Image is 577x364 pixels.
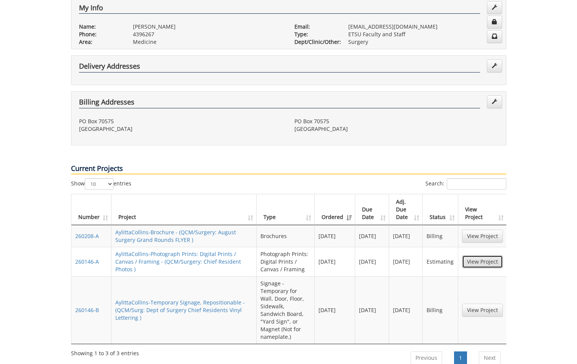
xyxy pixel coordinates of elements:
[315,276,355,344] td: [DATE]
[462,255,503,268] a: View Project
[423,194,458,225] th: Status: activate to sort column ascending
[423,276,458,344] td: Billing
[294,31,337,38] p: Type:
[71,164,506,174] p: Current Projects
[487,60,502,72] a: Edit Addresses
[133,31,283,38] p: 4396267
[315,225,355,247] td: [DATE]
[75,258,99,265] a: 260146-A
[85,178,113,190] select: Showentries
[294,118,498,125] p: PO Box 70575
[79,4,480,14] h4: My Info
[79,125,283,133] p: [GEOGRAPHIC_DATA]
[389,247,423,276] td: [DATE]
[79,23,121,31] p: Name:
[348,23,498,31] p: [EMAIL_ADDRESS][DOMAIN_NAME]
[462,230,503,243] a: View Project
[79,31,121,38] p: Phone:
[487,16,502,29] a: Change Password
[257,276,315,344] td: Signage - Temporary for Wall, Door, Floor, Sidewalk, Sandwich Board, "Yard Sign", or Magnet (Not ...
[257,194,315,225] th: Type: activate to sort column ascending
[75,232,99,240] a: 260208-A
[423,225,458,247] td: Billing
[115,299,245,321] a: AylittaCollins-Temporary Signage, Repositionable - (QCM/Surg: Dept of Surgery Chief Residents Vin...
[389,276,423,344] td: [DATE]
[458,194,507,225] th: View Project: activate to sort column ascending
[315,247,355,276] td: [DATE]
[79,118,283,125] p: PO Box 70575
[79,98,480,108] h4: Billing Addresses
[133,38,283,46] p: Medicine
[355,276,389,344] td: [DATE]
[315,194,355,225] th: Ordered: activate to sort column ascending
[447,178,506,190] input: Search:
[115,250,241,273] a: AylittaCollins-Photograph Prints: Digital Prints / Canvas / Framing - (QCM/Surgery: Chief Residen...
[355,225,389,247] td: [DATE]
[75,306,99,314] a: 260146-B
[389,225,423,247] td: [DATE]
[423,247,458,276] td: Estimating
[389,194,423,225] th: Adj. Due Date: activate to sort column ascending
[425,178,506,190] label: Search:
[112,194,257,225] th: Project: activate to sort column ascending
[79,63,480,72] h4: Delivery Addresses
[355,194,389,225] th: Due Date: activate to sort column ascending
[355,247,389,276] td: [DATE]
[348,38,498,46] p: Surgery
[487,30,502,43] a: Change Communication Preferences
[462,304,503,317] a: View Project
[133,23,283,31] p: [PERSON_NAME]
[71,346,139,357] div: Showing 1 to 3 of 3 entries
[294,23,337,31] p: Email:
[71,194,112,225] th: Number: activate to sort column ascending
[257,225,315,247] td: Brochures
[79,38,121,46] p: Area:
[348,31,498,38] p: ETSU Faculty and Staff
[257,247,315,276] td: Photograph Prints: Digital Prints / Canvas / Framing
[294,125,498,133] p: [GEOGRAPHIC_DATA]
[294,38,337,46] p: Dept/Clinic/Other:
[71,178,131,190] label: Show entries
[487,95,502,108] a: Edit Addresses
[115,229,236,243] a: AylittaCollins-Brochure - (QCM/Surgery: August Surgery Grand Rounds FLYER )
[487,1,502,14] a: Edit Info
